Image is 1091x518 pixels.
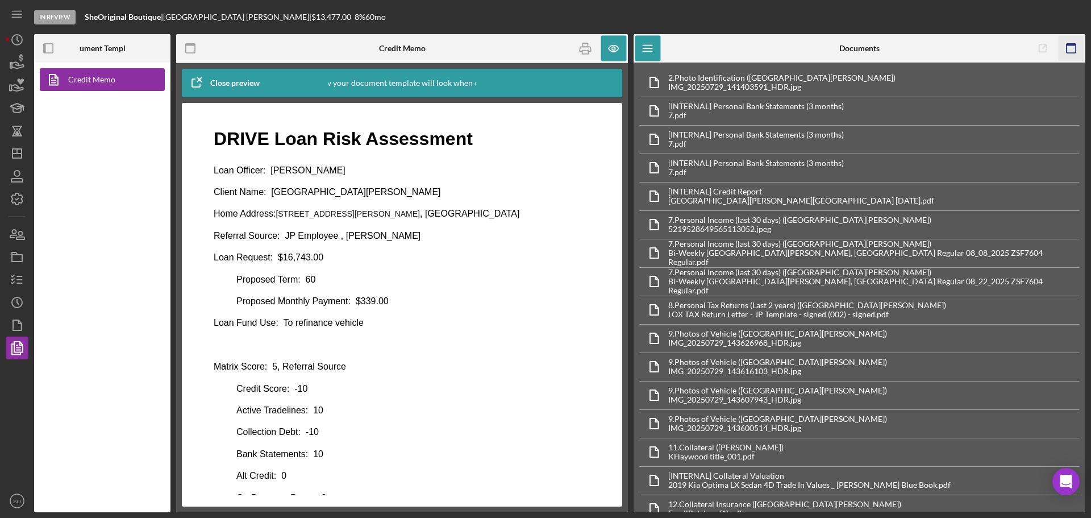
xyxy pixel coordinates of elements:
[668,415,887,424] div: 9. Photos of Vehicle ([GEOGRAPHIC_DATA][PERSON_NAME])
[668,168,844,177] div: 7.pdf
[210,72,260,94] div: Close preview
[9,50,386,63] p: Loan Officer: [PERSON_NAME]
[40,68,159,91] a: Credit Memo
[311,13,355,22] div: $13,477.00
[668,139,844,148] div: 7.pdf
[9,334,386,346] p: Bank Statements: 10
[9,378,386,390] p: Co-Borrower Bonus: 0
[355,13,365,22] div: 8 %
[668,102,844,111] div: [INTERNAL] Personal Bank Statements (3 months)
[9,290,386,302] p: Active Tradelines: 10
[365,13,386,22] div: 60 mo
[668,338,887,347] div: IMG_20250729_143626968_HDR.jpg
[668,301,946,310] div: 8. Personal Tax Returns (Last 2 years) ([GEOGRAPHIC_DATA][PERSON_NAME])
[9,115,386,128] p: Referral Source: JP Employee , [PERSON_NAME]
[668,268,1079,277] div: 7. Personal Income (last 30 days) ([GEOGRAPHIC_DATA][PERSON_NAME])
[668,443,784,452] div: 11. Collateral ([PERSON_NAME])
[13,498,21,504] text: SO
[668,73,896,82] div: 2. Photo Identification ([GEOGRAPHIC_DATA][PERSON_NAME])
[6,490,28,512] button: SO
[292,69,512,97] div: This is how your document template will look when completed
[668,111,844,120] div: 7.pdf
[668,225,931,234] div: 5219528649565113052.jpeg
[9,72,386,84] p: Client Name: [GEOGRAPHIC_DATA][PERSON_NAME]
[668,196,934,205] div: [GEOGRAPHIC_DATA][PERSON_NAME][GEOGRAPHIC_DATA] [DATE].pdf
[9,181,386,193] p: Proposed Monthly Payment: $339.00
[379,44,426,53] b: Credit Memo
[65,44,140,53] b: Document Templates
[9,159,386,172] p: Proposed Term: 60
[71,95,215,104] span: [STREET_ADDRESS][PERSON_NAME]
[163,13,311,22] div: [GEOGRAPHIC_DATA] [PERSON_NAME] |
[9,246,386,259] p: Matrix Score: 5, Referral Source
[668,239,1079,248] div: 7. Personal Income (last 30 days) ([GEOGRAPHIC_DATA][PERSON_NAME])
[668,248,1079,267] div: Bi-Weekly [GEOGRAPHIC_DATA][PERSON_NAME], [GEOGRAPHIC_DATA] Regular 08_08_2025 ZSF7604 Regular.pdf
[668,424,887,433] div: IMG_20250729_143600514_HDR.jpg
[668,358,887,367] div: 9. Photos of Vehicle ([GEOGRAPHIC_DATA][PERSON_NAME])
[668,480,951,490] div: 2019 Kia Optima LX Sedan 4D Trade In Values _ [PERSON_NAME] Blue Book.pdf
[9,137,386,150] p: Loan Request: $16,743.00
[668,452,784,461] div: KHaywood title_001.pdf
[668,329,887,338] div: 9. Photos of Vehicle ([GEOGRAPHIC_DATA][PERSON_NAME])
[205,114,599,495] iframe: Rich Text Area
[668,509,901,518] div: EmailRetrieve (1).pdf
[668,277,1079,295] div: Bi-Weekly [GEOGRAPHIC_DATA][PERSON_NAME], [GEOGRAPHIC_DATA] Regular 08_22_2025 ZSF7604 Regular.pdf
[668,395,887,404] div: IMG_20250729_143607943_HDR.jpg
[9,12,386,38] h1: DRIVE Loan Risk Assessment
[668,216,931,225] div: 7. Personal Income (last 30 days) ([GEOGRAPHIC_DATA][PERSON_NAME])
[668,187,934,196] div: [INTERNAL] Credit Report
[9,268,386,281] p: Credit Score: -10
[668,310,946,319] div: LOX TAX Return Letter - JP Template - signed (002) - signed.pdf
[668,500,901,509] div: 12. Collateral Insurance ([GEOGRAPHIC_DATA][PERSON_NAME])
[34,10,76,24] div: In Review
[9,202,386,215] p: Loan Fund Use: To refinance vehicle
[1052,468,1080,495] div: Open Intercom Messenger
[668,386,887,395] div: 9. Photos of Vehicle ([GEOGRAPHIC_DATA][PERSON_NAME])
[182,72,271,94] button: Close preview
[668,367,887,376] div: IMG_20250729_143616103_HDR.jpg
[668,82,896,92] div: IMG_20250729_141403591_HDR.jpg
[839,44,880,53] b: Documents
[9,355,386,368] p: Alt Credit: 0
[85,13,163,22] div: |
[85,12,161,22] b: SheOriginal Boutique
[9,312,386,324] p: Collection Debt: -10
[668,130,844,139] div: [INTERNAL] Personal Bank Statements (3 months)
[9,93,386,106] p: Home Address: , [GEOGRAPHIC_DATA]
[668,159,844,168] div: [INTERNAL] Personal Bank Statements (3 months)
[668,471,951,480] div: [INTERNAL] Collateral Valuation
